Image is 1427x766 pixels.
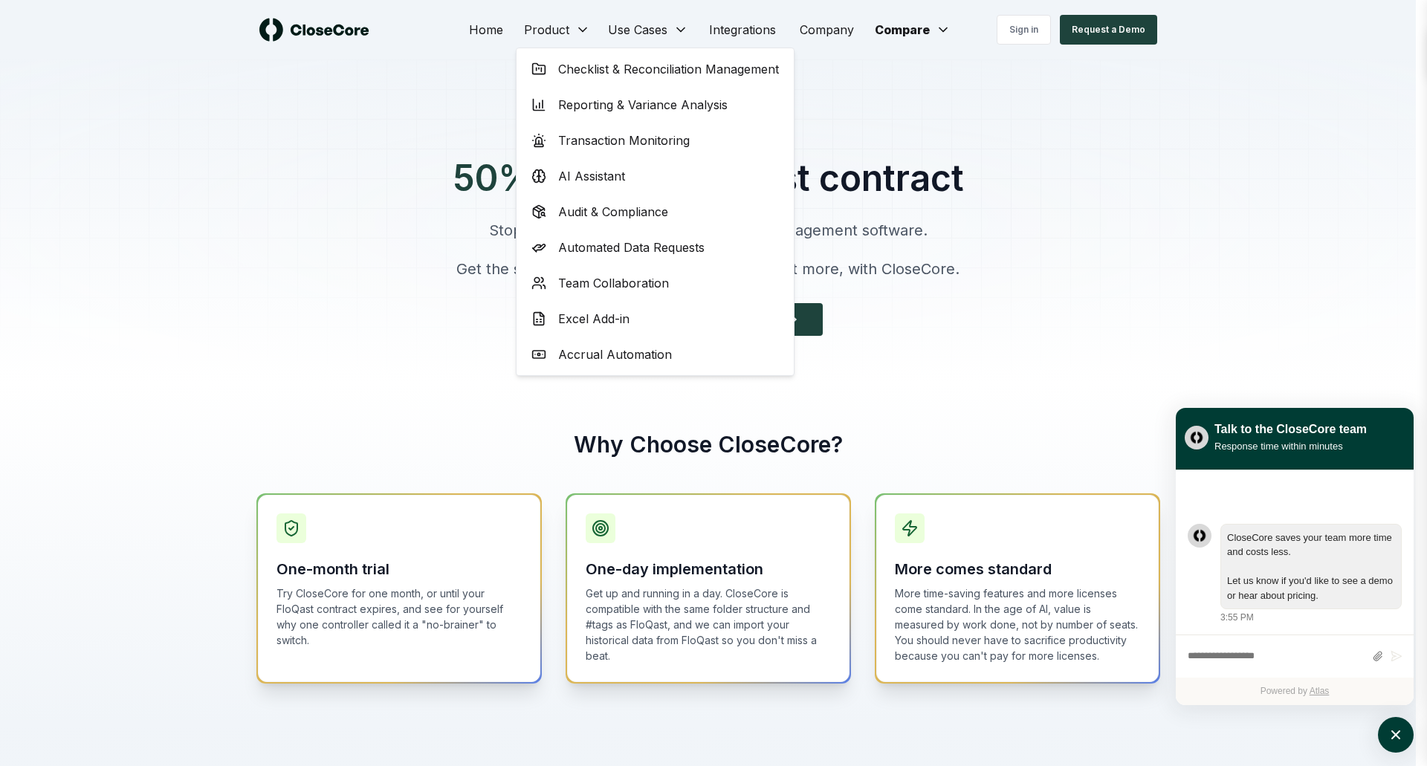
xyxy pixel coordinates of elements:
button: Attach files by clicking or dropping files here [1372,650,1383,663]
span: Excel Add-in [558,310,630,328]
div: atlas-message [1188,524,1402,625]
span: Team Collaboration [558,274,669,292]
div: 3:55 PM [1220,611,1254,624]
a: Excel Add-in [520,301,791,337]
a: Audit & Compliance [520,194,791,230]
a: Team Collaboration [520,265,791,301]
a: Atlas [1310,686,1330,696]
span: Audit & Compliance [558,203,668,221]
div: atlas-composer [1188,643,1402,670]
div: atlas-window [1176,408,1414,705]
div: atlas-ticket [1176,470,1414,705]
a: Reporting & Variance Analysis [520,87,791,123]
a: AI Assistant [520,158,791,194]
a: Accrual Automation [520,337,791,372]
span: Checklist & Reconciliation Management [558,60,779,78]
a: Checklist & Reconciliation Management [520,51,791,87]
a: Transaction Monitoring [520,123,791,158]
div: atlas-message-bubble [1220,524,1402,610]
div: Response time within minutes [1214,438,1367,454]
span: Transaction Monitoring [558,132,690,149]
span: Accrual Automation [558,345,672,363]
div: atlas-message-author-avatar [1188,524,1211,548]
span: Reporting & Variance Analysis [558,96,728,114]
img: yblje5SQxOoZuw2TcITt_icon.png [1185,426,1208,449]
div: Thursday, September 11, 3:55 PM [1220,524,1402,625]
div: atlas-message-text [1227,530,1395,603]
a: Automated Data Requests [520,230,791,265]
span: Automated Data Requests [558,238,705,256]
div: Talk to the CloseCore team [1214,421,1367,438]
div: Powered by [1176,678,1414,705]
span: AI Assistant [558,167,625,185]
